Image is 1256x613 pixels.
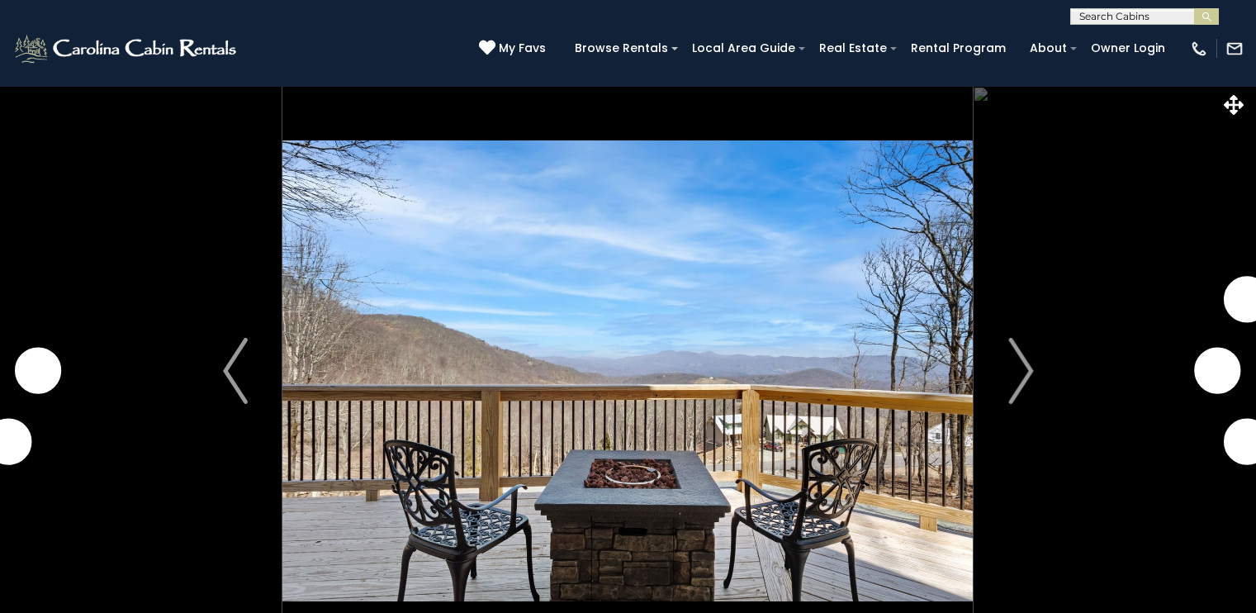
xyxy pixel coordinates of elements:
a: Real Estate [811,36,895,61]
img: arrow [1008,338,1033,404]
a: Local Area Guide [684,36,803,61]
a: Browse Rentals [566,36,676,61]
a: About [1021,36,1075,61]
img: White-1-2.png [12,32,241,65]
img: mail-regular-white.png [1225,40,1244,58]
img: arrow [223,338,248,404]
a: Owner Login [1083,36,1173,61]
span: My Favs [499,40,546,57]
img: phone-regular-white.png [1190,40,1208,58]
a: My Favs [479,40,550,58]
a: Rental Program [903,36,1014,61]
